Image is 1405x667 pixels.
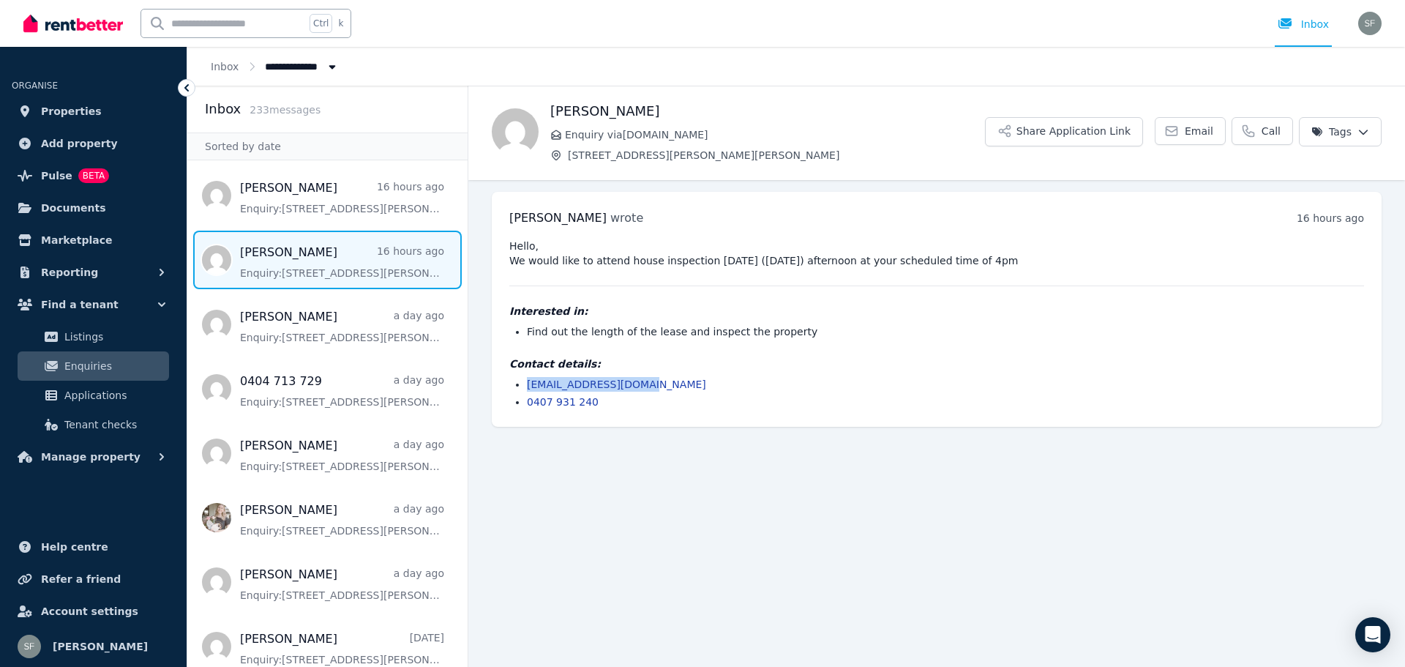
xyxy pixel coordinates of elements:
h2: Inbox [205,99,241,119]
h4: Contact details: [509,357,1364,371]
a: [PERSON_NAME][DATE]Enquiry:[STREET_ADDRESS][PERSON_NAME][PERSON_NAME]. [240,630,444,667]
button: Reporting [12,258,175,287]
span: Tenant checks [64,416,163,433]
a: 0407 931 240 [527,396,599,408]
button: Share Application Link [985,117,1143,146]
a: 0404 713 729a day agoEnquiry:[STREET_ADDRESS][PERSON_NAME][PERSON_NAME]. [240,373,444,409]
a: [PERSON_NAME]16 hours agoEnquiry:[STREET_ADDRESS][PERSON_NAME][PERSON_NAME]. [240,244,444,280]
span: Call [1262,124,1281,138]
img: Scott Ferguson [18,635,41,658]
span: Properties [41,103,102,120]
button: Manage property [12,442,175,472]
a: Properties [12,97,175,126]
a: [PERSON_NAME]a day agoEnquiry:[STREET_ADDRESS][PERSON_NAME][PERSON_NAME]. [240,566,444,603]
img: RentBetter [23,12,123,34]
div: Sorted by date [187,133,468,160]
span: Email [1185,124,1213,138]
time: 16 hours ago [1297,212,1364,224]
a: [EMAIL_ADDRESS][DOMAIN_NAME] [527,379,706,390]
span: Reporting [41,264,98,281]
a: Help centre [12,532,175,562]
span: k [338,18,343,29]
a: [PERSON_NAME]a day agoEnquiry:[STREET_ADDRESS][PERSON_NAME][PERSON_NAME]. [240,437,444,474]
span: Find a tenant [41,296,119,313]
span: Account settings [41,603,138,620]
span: Add property [41,135,118,152]
span: [STREET_ADDRESS][PERSON_NAME][PERSON_NAME] [568,148,985,163]
a: Listings [18,322,169,351]
span: BETA [78,168,109,183]
button: Find a tenant [12,290,175,319]
span: Documents [41,199,106,217]
a: PulseBETA [12,161,175,190]
span: Enquiry via [DOMAIN_NAME] [565,127,985,142]
span: Manage property [41,448,140,466]
nav: Breadcrumb [187,47,363,86]
span: Help centre [41,538,108,556]
div: Inbox [1278,17,1329,31]
span: [PERSON_NAME] [509,211,607,225]
span: Marketplace [41,231,112,249]
span: Ctrl [310,14,332,33]
span: Applications [64,387,163,404]
li: Find out the length of the lease and inspect the property [527,324,1364,339]
h1: [PERSON_NAME] [550,101,985,122]
button: Tags [1299,117,1382,146]
a: Marketplace [12,226,175,255]
img: Linda [492,108,539,155]
a: Add property [12,129,175,158]
h4: Interested in: [509,304,1364,318]
span: Refer a friend [41,570,121,588]
span: Listings [64,328,163,346]
a: Email [1155,117,1226,145]
span: Pulse [41,167,72,185]
span: Tags [1311,124,1352,139]
span: wrote [610,211,643,225]
span: [PERSON_NAME] [53,638,148,655]
a: [PERSON_NAME]a day agoEnquiry:[STREET_ADDRESS][PERSON_NAME][PERSON_NAME]. [240,502,444,538]
span: 233 message s [250,104,321,116]
span: Enquiries [64,357,163,375]
a: Inbox [211,61,239,72]
a: [PERSON_NAME]a day agoEnquiry:[STREET_ADDRESS][PERSON_NAME][PERSON_NAME]. [240,308,444,345]
span: ORGANISE [12,81,58,91]
a: [PERSON_NAME]16 hours agoEnquiry:[STREET_ADDRESS][PERSON_NAME][PERSON_NAME]. [240,179,444,216]
div: Open Intercom Messenger [1355,617,1390,652]
a: Refer a friend [12,564,175,594]
a: Call [1232,117,1293,145]
a: Account settings [12,597,175,626]
img: Scott Ferguson [1358,12,1382,35]
pre: Hello, We would like to attend house inspection [DATE] ([DATE]) afternoon at your scheduled time ... [509,239,1364,268]
a: Documents [12,193,175,223]
a: Enquiries [18,351,169,381]
a: Applications [18,381,169,410]
a: Tenant checks [18,410,169,439]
